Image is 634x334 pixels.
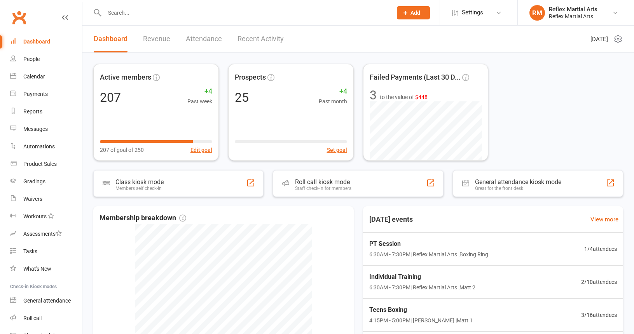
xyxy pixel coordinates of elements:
[235,72,266,83] span: Prospects
[295,186,351,191] div: Staff check-in for members
[23,178,45,184] div: Gradings
[475,178,561,186] div: General attendance kiosk mode
[584,245,617,253] span: 1 / 4 attendees
[23,143,55,150] div: Automations
[10,243,82,260] a: Tasks
[475,186,561,191] div: Great for the front desk
[363,212,419,226] h3: [DATE] events
[590,35,608,44] span: [DATE]
[10,173,82,190] a: Gradings
[238,26,284,52] a: Recent Activity
[10,260,82,278] a: What's New
[143,26,170,52] a: Revenue
[549,13,597,20] div: Reflex Martial Arts
[115,186,164,191] div: Members self check-in
[23,231,62,237] div: Assessments
[590,215,618,224] a: View more
[369,239,488,249] span: PT Session
[581,311,617,319] span: 3 / 16 attendees
[100,72,151,83] span: Active members
[10,225,82,243] a: Assessments
[370,72,461,83] span: Failed Payments (Last 30 D...
[23,297,71,304] div: General attendance
[23,196,42,202] div: Waivers
[10,310,82,327] a: Roll call
[327,146,347,154] button: Set goal
[23,213,47,219] div: Workouts
[319,86,347,97] span: +4
[186,26,222,52] a: Attendance
[100,91,121,104] div: 207
[369,272,475,282] span: Individual Training
[10,190,82,208] a: Waivers
[10,155,82,173] a: Product Sales
[369,305,473,315] span: Teens Boxing
[380,93,428,101] span: to the value of
[319,97,347,106] span: Past month
[10,120,82,138] a: Messages
[23,248,37,254] div: Tasks
[10,103,82,120] a: Reports
[100,146,144,154] span: 207 of goal of 250
[115,178,164,186] div: Class kiosk mode
[10,292,82,310] a: General attendance kiosk mode
[10,138,82,155] a: Automations
[23,126,48,132] div: Messages
[370,89,377,101] div: 3
[462,4,483,21] span: Settings
[187,86,212,97] span: +4
[10,85,82,103] a: Payments
[235,91,249,104] div: 25
[549,6,597,13] div: Reflex Martial Arts
[100,212,186,224] span: Membership breakdown
[23,315,42,321] div: Roll call
[10,50,82,68] a: People
[397,6,430,19] button: Add
[94,26,127,52] a: Dashboard
[23,161,57,167] div: Product Sales
[581,278,617,286] span: 2 / 10 attendees
[23,91,48,97] div: Payments
[529,5,545,21] div: RM
[415,94,428,100] span: $448
[410,10,420,16] span: Add
[23,108,42,115] div: Reports
[190,146,212,154] button: Edit goal
[9,8,29,27] a: Clubworx
[369,316,473,325] span: 4:15PM - 5:00PM | [PERSON_NAME] | Matt 1
[23,266,51,272] div: What's New
[10,68,82,85] a: Calendar
[23,56,40,62] div: People
[23,38,50,45] div: Dashboard
[369,283,475,292] span: 6:30AM - 7:30PM | Reflex Martial Arts | Matt 2
[23,73,45,80] div: Calendar
[369,250,488,259] span: 6:30AM - 7:30PM | Reflex Martial Arts | Boxing Ring
[187,97,212,106] span: Past week
[102,7,387,18] input: Search...
[295,178,351,186] div: Roll call kiosk mode
[10,208,82,225] a: Workouts
[10,33,82,50] a: Dashboard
